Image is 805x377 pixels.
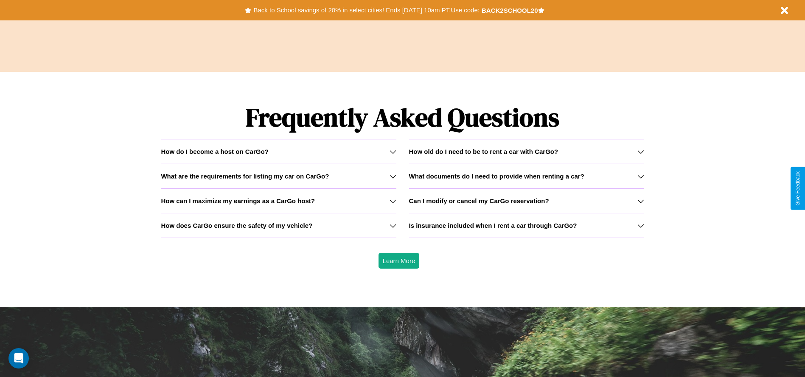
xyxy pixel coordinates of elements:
[409,148,558,155] h3: How old do I need to be to rent a car with CarGo?
[482,7,538,14] b: BACK2SCHOOL20
[251,4,481,16] button: Back to School savings of 20% in select cities! Ends [DATE] 10am PT.Use code:
[161,197,315,204] h3: How can I maximize my earnings as a CarGo host?
[8,348,29,368] div: Open Intercom Messenger
[161,173,329,180] h3: What are the requirements for listing my car on CarGo?
[379,253,420,269] button: Learn More
[795,171,801,206] div: Give Feedback
[161,148,268,155] h3: How do I become a host on CarGo?
[409,173,584,180] h3: What documents do I need to provide when renting a car?
[161,222,312,229] h3: How does CarGo ensure the safety of my vehicle?
[409,197,549,204] h3: Can I modify or cancel my CarGo reservation?
[161,96,644,139] h1: Frequently Asked Questions
[409,222,577,229] h3: Is insurance included when I rent a car through CarGo?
